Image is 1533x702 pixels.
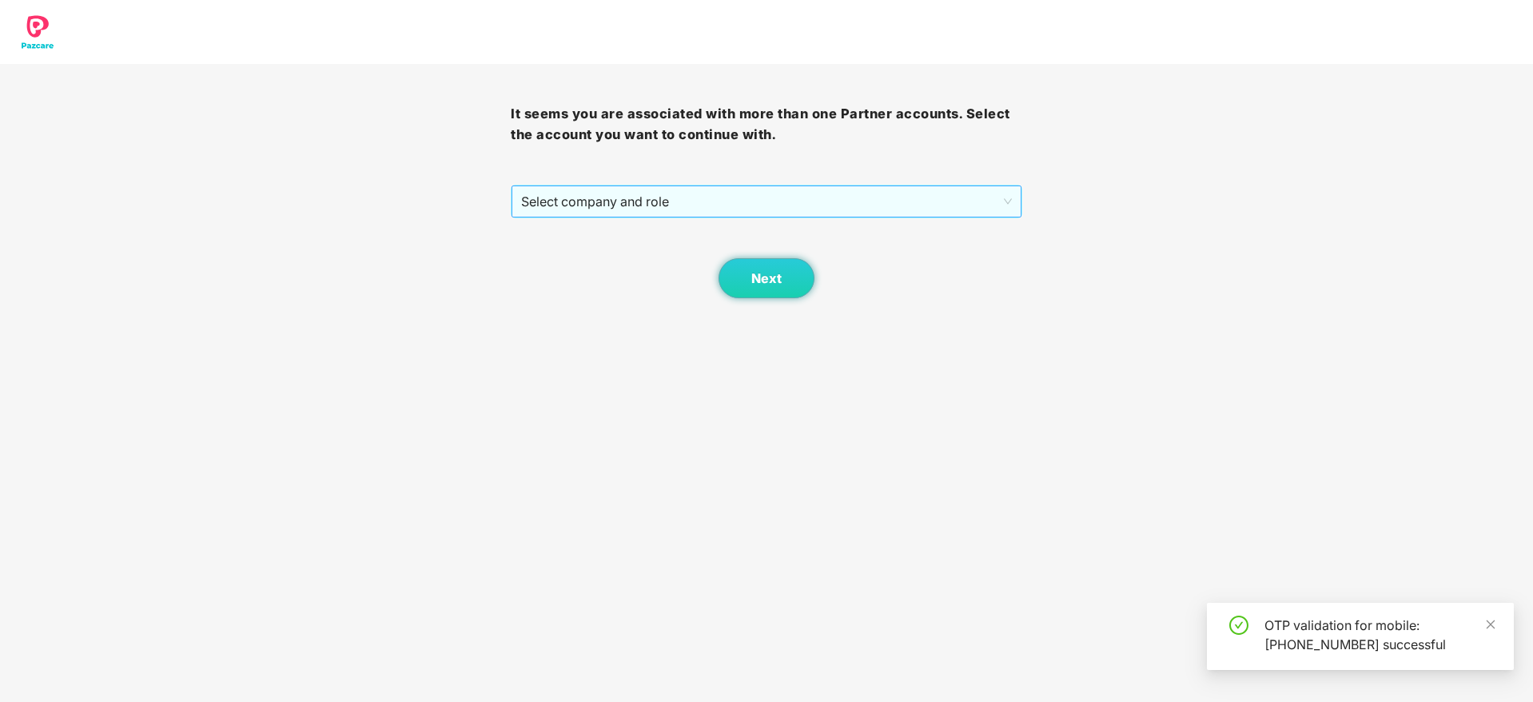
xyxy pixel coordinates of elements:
span: Select company and role [521,186,1011,217]
button: Next [719,258,814,298]
h3: It seems you are associated with more than one Partner accounts. Select the account you want to c... [511,104,1021,145]
span: check-circle [1229,616,1248,635]
span: Next [751,271,782,286]
span: close [1485,619,1496,630]
div: OTP validation for mobile: [PHONE_NUMBER] successful [1264,616,1495,654]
